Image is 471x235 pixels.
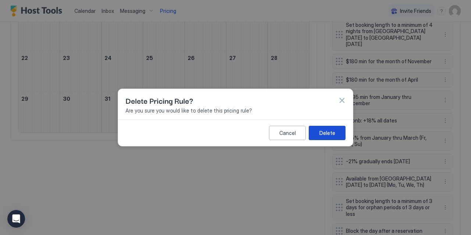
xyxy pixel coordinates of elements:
[269,126,306,140] button: Cancel
[125,95,193,106] span: Delete Pricing Rule?
[309,126,346,140] button: Delete
[125,107,346,114] span: Are you sure you would like to delete this pricing rule?
[279,129,296,137] div: Cancel
[319,129,335,137] div: Delete
[7,210,25,228] div: Open Intercom Messenger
